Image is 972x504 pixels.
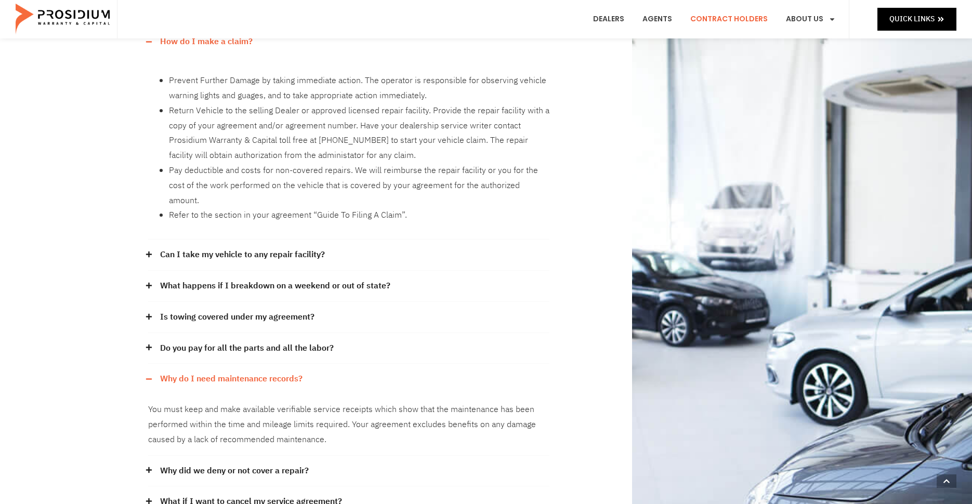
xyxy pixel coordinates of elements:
div: Why did we deny or not cover a repair? [148,456,549,487]
div: Why do I need maintenance records? [148,364,549,394]
div: Why do I need maintenance records? [148,394,549,455]
a: Can I take my vehicle to any repair facility? [160,247,325,262]
li: Return Vehicle to the selling Dealer or approved licensed repair facility. Provide the repair fac... [169,103,549,163]
li: Prevent Further Damage by taking immediate action. The operator is responsible for observing vehi... [169,73,549,103]
a: Is towing covered under my agreement? [160,310,314,325]
div: How do I make a claim? [148,26,549,57]
a: Why do I need maintenance records? [160,372,303,387]
a: Why did we deny or not cover a repair? [160,463,309,479]
div: How do I make a claim? [148,57,549,240]
div: Do you pay for all the parts and all the labor? [148,333,549,364]
a: Quick Links [877,8,956,30]
a: Do you pay for all the parts and all the labor? [160,341,334,356]
div: Can I take my vehicle to any repair facility? [148,240,549,271]
li: Pay deductible and costs for non-covered repairs. We will reimburse the repair facility or you fo... [169,163,549,208]
a: How do I make a claim? [160,34,253,49]
span: Quick Links [889,12,935,25]
div: Is towing covered under my agreement? [148,302,549,333]
a: What happens if I breakdown on a weekend or out of state? [160,278,390,294]
li: Refer to the section in your agreement “Guide To Filing A Claim”. [169,208,549,223]
div: What happens if I breakdown on a weekend or out of state? [148,271,549,302]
